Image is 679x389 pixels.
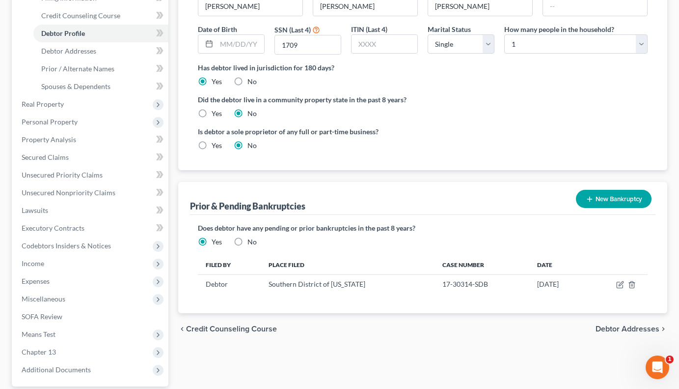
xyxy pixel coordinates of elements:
[247,237,257,247] label: No
[22,206,48,214] span: Lawsuits
[428,24,471,34] label: Marital Status
[217,35,264,54] input: MM/DD/YYYY
[261,275,435,294] td: Southern District of [US_STATE]
[41,29,85,37] span: Debtor Profile
[435,275,529,294] td: 17-30314-SDB
[261,255,435,274] th: Place Filed
[22,259,44,268] span: Income
[22,295,65,303] span: Miscellaneous
[22,241,111,250] span: Codebtors Insiders & Notices
[212,237,222,247] label: Yes
[41,11,120,20] span: Credit Counseling Course
[14,202,168,219] a: Lawsuits
[14,131,168,149] a: Property Analysis
[666,356,674,363] span: 1
[198,275,261,294] td: Debtor
[576,190,652,208] button: New Bankruptcy
[190,200,305,212] div: Prior & Pending Bankruptcies
[198,126,418,137] label: Is debtor a sole proprietor of any full or part-time business?
[22,277,50,285] span: Expenses
[14,166,168,184] a: Unsecured Priority Claims
[14,184,168,202] a: Unsecured Nonpriority Claims
[247,141,257,150] label: No
[22,171,103,179] span: Unsecured Priority Claims
[198,62,648,73] label: Has debtor lived in jurisdiction for 180 days?
[504,24,614,34] label: How many people in the household?
[352,35,417,54] input: XXXX
[351,24,387,34] label: ITIN (Last 4)
[33,42,168,60] a: Debtor Addresses
[33,78,168,95] a: Spouses & Dependents
[247,109,257,119] label: No
[198,223,648,233] label: Does debtor have any pending or prior bankruptcies in the past 8 years?
[22,365,91,374] span: Additional Documents
[14,308,168,326] a: SOFA Review
[659,325,667,333] i: chevron_right
[22,135,76,144] span: Property Analysis
[212,141,222,150] label: Yes
[646,356,669,379] iframe: Intercom live chat
[22,312,62,321] span: SOFA Review
[41,82,110,90] span: Spouses & Dependents
[178,325,277,333] button: chevron_left Credit Counseling Course
[33,60,168,78] a: Prior / Alternate Names
[275,35,341,54] input: XXXX
[41,47,96,55] span: Debtor Addresses
[22,100,64,108] span: Real Property
[14,219,168,237] a: Executory Contracts
[22,224,84,232] span: Executory Contracts
[596,325,667,333] button: Debtor Addresses chevron_right
[186,325,277,333] span: Credit Counseling Course
[212,77,222,87] label: Yes
[198,24,237,34] label: Date of Birth
[529,255,587,274] th: Date
[596,325,659,333] span: Debtor Addresses
[212,109,222,119] label: Yes
[274,25,311,35] label: SSN (Last 4)
[435,255,529,274] th: Case Number
[22,330,55,338] span: Means Test
[33,7,168,25] a: Credit Counseling Course
[41,64,114,73] span: Prior / Alternate Names
[198,255,261,274] th: Filed By
[22,118,78,126] span: Personal Property
[22,348,56,356] span: Chapter 13
[529,275,587,294] td: [DATE]
[198,94,648,105] label: Did the debtor live in a community property state in the past 8 years?
[33,25,168,42] a: Debtor Profile
[247,77,257,87] label: No
[22,153,69,161] span: Secured Claims
[178,325,186,333] i: chevron_left
[14,149,168,166] a: Secured Claims
[22,188,115,197] span: Unsecured Nonpriority Claims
